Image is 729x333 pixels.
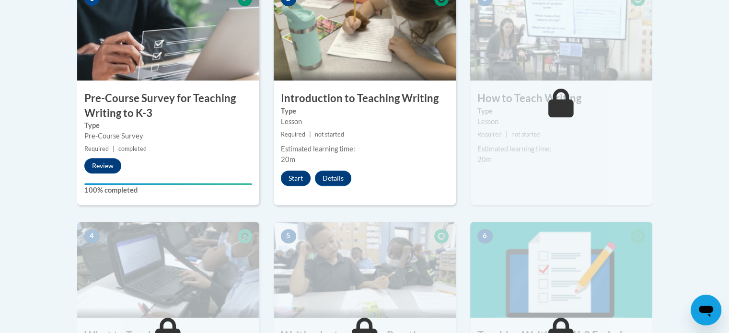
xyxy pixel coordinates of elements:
[281,116,449,127] div: Lesson
[477,155,492,163] span: 20m
[315,171,351,186] button: Details
[84,158,121,173] button: Review
[84,131,252,141] div: Pre-Course Survey
[84,183,252,185] div: Your progress
[84,229,100,243] span: 4
[511,131,541,138] span: not started
[274,91,456,106] h3: Introduction to Teaching Writing
[84,145,109,152] span: Required
[691,295,721,325] iframe: Button to launch messaging window
[470,222,652,318] img: Course Image
[477,116,645,127] div: Lesson
[281,106,449,116] label: Type
[84,185,252,195] label: 100% completed
[506,131,508,138] span: |
[77,91,259,121] h3: Pre-Course Survey for Teaching Writing to K-3
[477,144,645,154] div: Estimated learning time:
[84,120,252,131] label: Type
[77,222,259,318] img: Course Image
[281,229,296,243] span: 5
[281,155,295,163] span: 20m
[113,145,115,152] span: |
[477,229,493,243] span: 6
[470,91,652,106] h3: How to Teach Writing
[281,171,311,186] button: Start
[281,131,305,138] span: Required
[477,131,502,138] span: Required
[274,222,456,318] img: Course Image
[118,145,147,152] span: completed
[315,131,344,138] span: not started
[281,144,449,154] div: Estimated learning time:
[477,106,645,116] label: Type
[309,131,311,138] span: |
